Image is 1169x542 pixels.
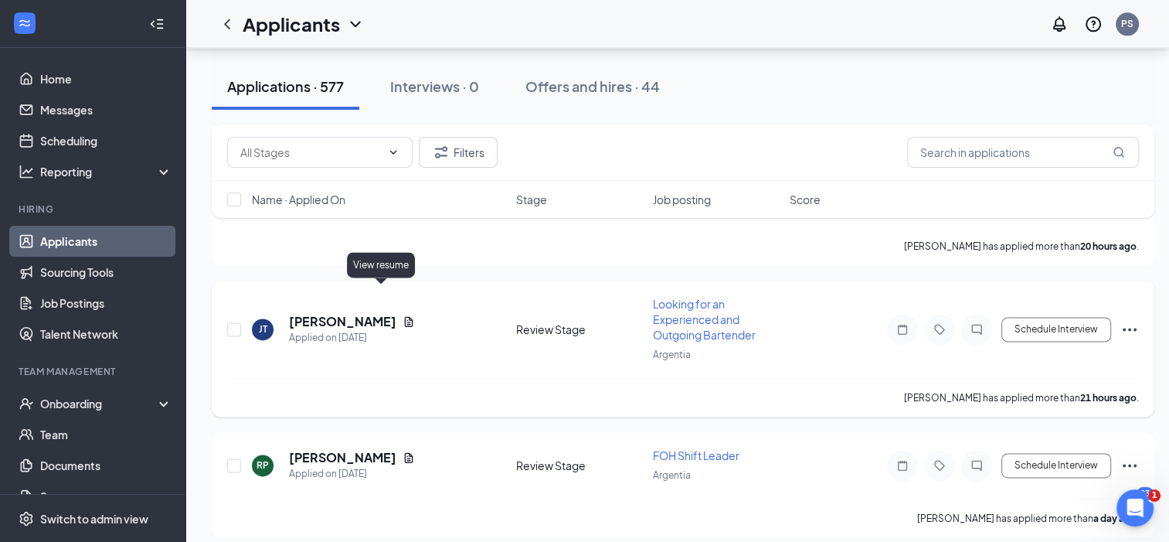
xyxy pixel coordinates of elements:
svg: Note [893,323,912,336]
span: Argentia [653,469,691,481]
div: Applied on [DATE] [289,466,415,482]
svg: Notifications [1050,15,1069,33]
div: Applied on [DATE] [289,330,415,346]
div: Review Stage [516,322,644,337]
a: Documents [40,450,172,481]
svg: ChevronLeft [218,15,236,33]
svg: ChatInactive [967,323,986,336]
svg: Tag [930,459,949,472]
div: Offers and hires · 44 [525,77,660,96]
a: Home [40,63,172,94]
a: Talent Network [40,319,172,349]
div: RP [257,458,269,472]
a: Sourcing Tools [40,257,172,288]
div: Applications · 577 [227,77,344,96]
svg: MagnifyingGlass [1113,146,1125,159]
h1: Applicants [243,11,340,37]
svg: UserCheck [19,396,34,411]
button: Schedule Interview [1001,317,1111,342]
p: [PERSON_NAME] has applied more than . [917,512,1139,525]
button: Filter Filters [419,137,498,168]
svg: Document [403,452,415,464]
button: Schedule Interview [1001,453,1111,478]
svg: ChevronDown [387,146,399,159]
div: Reporting [40,164,173,179]
h5: [PERSON_NAME] [289,313,396,330]
svg: Filter [432,143,450,162]
div: View resume [347,252,415,278]
a: Team [40,419,172,450]
a: Applicants [40,226,172,257]
svg: ChatInactive [967,459,986,472]
iframe: Intercom live chat [1116,489,1154,527]
b: 21 hours ago [1080,392,1137,404]
svg: Ellipses [1120,320,1139,339]
div: Team Management [19,365,169,378]
svg: Note [893,459,912,472]
input: All Stages [240,144,381,161]
div: Onboarding [40,396,159,411]
a: Scheduling [40,125,172,156]
a: Messages [40,94,172,125]
input: Search in applications [907,137,1139,168]
svg: Settings [19,511,34,527]
span: 1 [1148,489,1161,502]
div: Switch to admin view [40,511,148,527]
span: Argentia [653,349,691,360]
div: Review Stage [516,458,644,473]
svg: WorkstreamLogo [17,15,32,31]
div: Hiring [19,203,169,216]
b: a day ago [1093,513,1137,524]
span: Score [790,192,821,207]
h5: [PERSON_NAME] [289,449,396,466]
div: PS [1121,17,1133,30]
span: Job posting [653,192,711,207]
svg: Tag [930,323,949,336]
a: Surveys [40,481,172,512]
svg: Collapse [149,16,165,32]
svg: Document [403,315,415,328]
b: 20 hours ago [1080,240,1137,252]
span: Looking for an Experienced and Outgoing Bartender [653,297,756,342]
svg: ChevronDown [346,15,365,33]
p: [PERSON_NAME] has applied more than . [904,391,1139,404]
svg: Analysis [19,164,34,179]
p: [PERSON_NAME] has applied more than . [904,240,1139,253]
div: 23 [1137,487,1154,500]
svg: QuestionInfo [1084,15,1103,33]
div: Interviews · 0 [390,77,479,96]
span: Name · Applied On [252,192,345,207]
div: JT [259,322,267,336]
a: Job Postings [40,288,172,319]
span: Stage [516,192,547,207]
svg: Ellipses [1120,456,1139,475]
span: FOH Shift Leader [653,448,739,462]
